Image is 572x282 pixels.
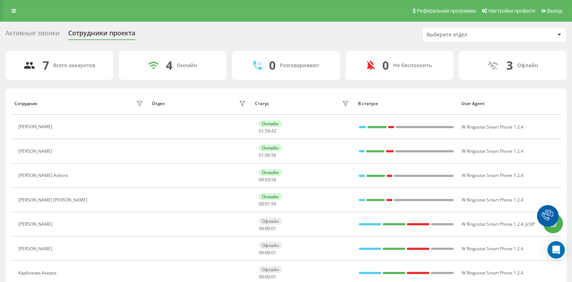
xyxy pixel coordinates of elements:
div: [PERSON_NAME] [18,246,54,251]
div: Онлайн [259,169,282,176]
div: Статус [255,101,269,106]
div: User Agent [461,101,558,106]
div: [PERSON_NAME] [18,149,54,154]
span: 56 [271,177,276,183]
div: [PERSON_NAME] [18,222,54,227]
span: 00 [265,225,270,231]
span: Настройки профиля [488,8,535,14]
div: : : [259,153,276,158]
span: 00 [265,274,270,280]
span: 06 [265,152,270,158]
div: : : [259,226,276,231]
div: Онлайн [259,193,282,200]
span: Реферальная программа [417,8,476,14]
div: [PERSON_NAME] [18,124,54,129]
div: Выберите отдел [427,32,513,38]
span: 59 [265,128,270,134]
div: 3 [506,58,513,72]
span: W Ringostat Smart Phone 1.2.4 [462,148,523,154]
div: Активные звонки [5,29,60,40]
span: 01 [271,225,276,231]
div: Офлайн [517,62,538,69]
div: Сотрудники проекта [68,29,135,40]
span: 01 [271,250,276,256]
div: Не беспокоить [393,62,432,69]
span: W Ringostat Smart Phone 1.2.4 [462,197,523,203]
span: 56 [271,152,276,158]
div: Офлайн [259,218,282,225]
span: 59 [271,201,276,207]
span: W Ringostat Smart Phone 1.2.4 [462,124,523,130]
div: Офлайн [259,266,282,273]
div: : : [259,177,276,182]
div: 0 [382,58,389,72]
div: : : [259,201,276,207]
div: Отдел [152,101,165,106]
span: 01 [271,274,276,280]
span: W Ringostat Smart Phone 1.2.4 [462,221,523,227]
span: 00 [259,201,264,207]
span: 42 [271,128,276,134]
div: Офлайн [259,242,282,249]
span: W Ringostat Smart Phone 1.2.4 [462,270,523,276]
span: 00 [259,225,264,231]
span: W Ringostat Smart Phone 1.2.4 [462,172,523,178]
div: Онлайн [259,120,282,127]
div: : : [259,250,276,255]
div: [PERSON_NAME] [PERSON_NAME] [18,198,89,203]
div: Всего аккаунтов [53,62,95,69]
span: 01 [259,152,264,158]
div: Разговаривают [280,62,319,69]
div: : : [259,129,276,134]
span: Выход [547,8,562,14]
div: 7 [43,58,49,72]
span: 03 [265,177,270,183]
span: 01 [265,201,270,207]
div: 4 [166,58,172,72]
div: В статусе [358,101,454,106]
div: 0 [269,58,276,72]
span: JsSIP [525,221,535,227]
span: 00 [259,177,264,183]
span: 00 [265,250,270,256]
span: W Ringostat Smart Phone 1.2.4 [462,246,523,252]
div: [PERSON_NAME] Акбота [18,173,70,178]
div: Сотрудник [14,101,38,106]
span: 01 [259,128,264,134]
div: Онлайн [259,144,282,151]
div: Онлайн [177,62,197,69]
div: : : [259,274,276,279]
div: Карбозова Акерке [18,270,58,276]
span: 00 [259,274,264,280]
div: Open Intercom Messenger [547,241,565,259]
span: 00 [259,250,264,256]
